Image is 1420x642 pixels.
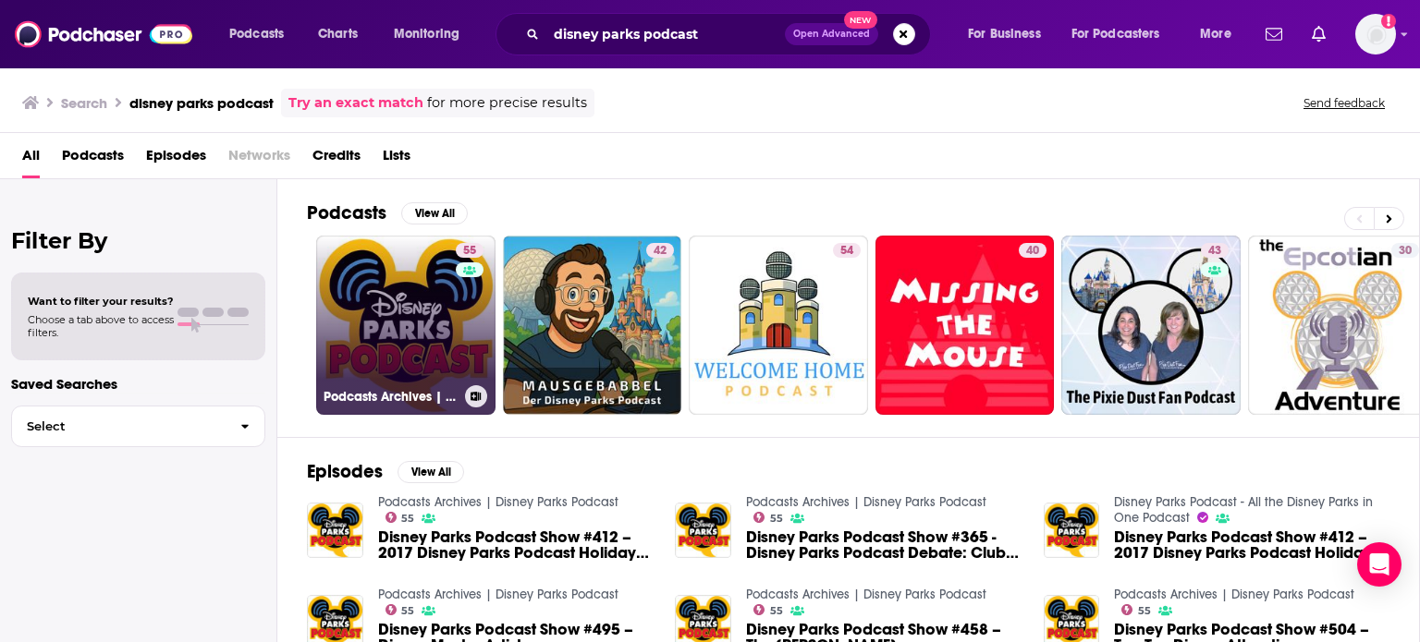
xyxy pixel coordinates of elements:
[753,512,783,523] a: 55
[228,140,290,178] span: Networks
[1357,542,1402,587] div: Open Intercom Messenger
[1298,95,1390,111] button: Send feedback
[1114,587,1354,602] a: Podcasts Archives | Disney Parks Podcast
[386,604,415,615] a: 55
[833,243,861,258] a: 54
[463,242,476,260] span: 55
[394,21,459,47] span: Monitoring
[316,236,496,415] a: 55Podcasts Archives | Disney Parks Podcast
[288,92,423,114] a: Try an exact match
[1355,14,1396,55] img: User Profile
[1381,14,1396,29] svg: Add a profile image
[793,30,870,39] span: Open Advanced
[306,19,369,49] a: Charts
[383,140,410,178] a: Lists
[1258,18,1290,50] a: Show notifications dropdown
[503,236,682,415] a: 42
[15,17,192,52] img: Podchaser - Follow, Share and Rate Podcasts
[11,406,265,447] button: Select
[401,515,414,523] span: 55
[746,529,1022,561] a: Disney Parks Podcast Show #365 - Disney Parks Podcast Debate: Club 33 at Walt Disney World - Podc...
[1044,503,1100,559] img: Disney Parks Podcast Show #412 – 2017 Disney Parks Podcast Holiday Gift Guide - Disney Parks Podc...
[753,604,783,615] a: 55
[1121,604,1151,615] a: 55
[307,503,363,559] img: Disney Parks Podcast Show #412 – 2017 Disney Parks Podcast Holiday Gift Guide - Podcasts – Disney...
[11,375,265,393] p: Saved Searches
[1208,242,1221,260] span: 43
[746,587,986,602] a: Podcasts Archives | Disney Parks Podcast
[746,529,1022,561] span: Disney Parks Podcast Show #365 - Disney Parks Podcast Debate: Club 33 at [PERSON_NAME][GEOGRAPHIC...
[324,389,458,405] h3: Podcasts Archives | Disney Parks Podcast
[216,19,308,49] button: open menu
[456,243,484,258] a: 55
[11,227,265,254] h2: Filter By
[28,295,174,308] span: Want to filter your results?
[968,21,1041,47] span: For Business
[28,313,174,339] span: Choose a tab above to access filters.
[1201,243,1229,258] a: 43
[22,140,40,178] a: All
[1059,19,1187,49] button: open menu
[12,420,226,432] span: Select
[955,19,1064,49] button: open menu
[1391,243,1419,258] a: 30
[129,94,274,112] h3: disney parks podcast
[646,243,674,258] a: 42
[307,460,464,483] a: EpisodesView All
[229,21,284,47] span: Podcasts
[1355,14,1396,55] button: Show profile menu
[546,19,785,49] input: Search podcasts, credits, & more...
[746,494,986,510] a: Podcasts Archives | Disney Parks Podcast
[386,512,415,523] a: 55
[378,494,618,510] a: Podcasts Archives | Disney Parks Podcast
[146,140,206,178] a: Episodes
[1114,529,1389,561] a: Disney Parks Podcast Show #412 – 2017 Disney Parks Podcast Holiday Gift Guide - Disney Parks Podc...
[1187,19,1255,49] button: open menu
[1026,242,1039,260] span: 40
[1061,236,1241,415] a: 43
[689,236,868,415] a: 54
[1304,18,1333,50] a: Show notifications dropdown
[770,607,783,615] span: 55
[427,92,587,114] span: for more precise results
[654,242,667,260] span: 42
[401,607,414,615] span: 55
[1200,21,1231,47] span: More
[307,201,386,224] h2: Podcasts
[875,236,1055,415] a: 40
[513,13,949,55] div: Search podcasts, credits, & more...
[785,23,878,45] button: Open AdvancedNew
[1355,14,1396,55] span: Logged in as N0elleB7
[378,529,654,561] a: Disney Parks Podcast Show #412 – 2017 Disney Parks Podcast Holiday Gift Guide - Podcasts – Disney...
[61,94,107,112] h3: Search
[307,460,383,483] h2: Episodes
[318,21,358,47] span: Charts
[1071,21,1160,47] span: For Podcasters
[675,503,731,559] img: Disney Parks Podcast Show #365 - Disney Parks Podcast Debate: Club 33 at Walt Disney World - Podc...
[840,242,853,260] span: 54
[381,19,484,49] button: open menu
[770,515,783,523] span: 55
[398,461,464,483] button: View All
[401,202,468,224] button: View All
[312,140,361,178] a: Credits
[1399,242,1412,260] span: 30
[844,11,877,29] span: New
[1138,607,1151,615] span: 55
[1019,243,1047,258] a: 40
[378,587,618,602] a: Podcasts Archives | Disney Parks Podcast
[62,140,124,178] a: Podcasts
[1114,494,1373,526] a: Disney Parks Podcast - All the Disney Parks in One Podcast
[307,201,468,224] a: PodcastsView All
